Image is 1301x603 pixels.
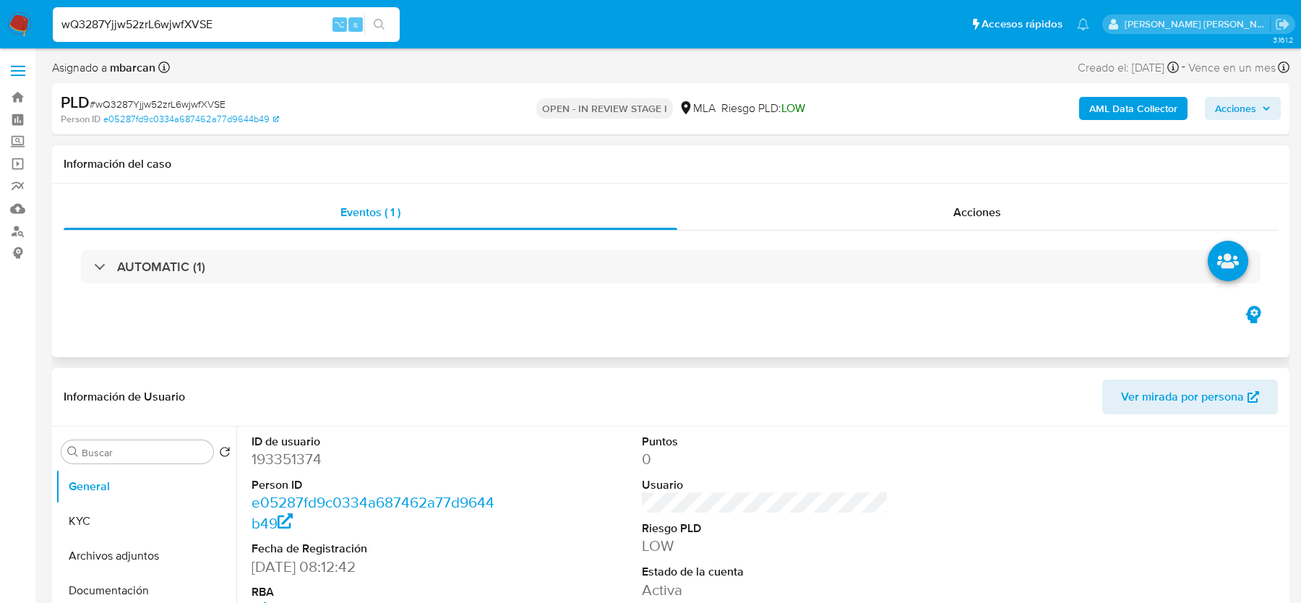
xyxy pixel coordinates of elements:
[340,204,400,221] span: Eventos ( 1 )
[82,446,207,459] input: Buscar
[90,97,226,111] span: # wQ3287Yjjw52zrL6wjwfXVSE
[1089,97,1177,120] b: AML Data Collector
[252,584,497,600] dt: RBA
[252,541,497,557] dt: Fecha de Registración
[252,477,497,493] dt: Person ID
[1215,97,1256,120] span: Acciones
[353,17,358,31] span: s
[642,536,888,556] dd: LOW
[107,59,155,76] b: mbarcan
[642,434,888,450] dt: Puntos
[52,60,155,76] span: Asignado a
[252,492,494,533] a: e05287fd9c0334a687462a77d9644b49
[67,446,79,458] button: Buscar
[81,250,1261,283] div: AUTOMATIC (1)
[56,469,236,504] button: General
[56,504,236,539] button: KYC
[1275,17,1290,32] a: Salir
[53,15,400,34] input: Buscar usuario o caso...
[1102,380,1278,414] button: Ver mirada por persona
[64,390,185,404] h1: Información de Usuario
[252,434,497,450] dt: ID de usuario
[1079,97,1188,120] button: AML Data Collector
[61,90,90,114] b: PLD
[1125,17,1271,31] p: magali.barcan@mercadolibre.com
[56,539,236,573] button: Archivos adjuntos
[1078,58,1179,77] div: Creado el: [DATE]
[982,17,1062,32] span: Accesos rápidos
[103,113,279,126] a: e05287fd9c0334a687462a77d9644b49
[1077,18,1089,30] a: Notificaciones
[219,446,231,462] button: Volver al orden por defecto
[1205,97,1281,120] button: Acciones
[642,449,888,469] dd: 0
[64,157,1278,171] h1: Información del caso
[721,100,805,116] span: Riesgo PLD:
[61,113,100,126] b: Person ID
[679,100,716,116] div: MLA
[252,449,497,469] dd: 193351374
[953,204,1001,221] span: Acciones
[642,477,888,493] dt: Usuario
[642,564,888,580] dt: Estado de la cuenta
[252,557,497,577] dd: [DATE] 08:12:42
[117,259,205,275] h3: AUTOMATIC (1)
[1182,58,1185,77] span: -
[781,100,805,116] span: LOW
[1188,60,1276,76] span: Vence en un mes
[536,98,673,119] p: OPEN - IN REVIEW STAGE I
[642,521,888,536] dt: Riesgo PLD
[364,14,394,35] button: search-icon
[642,580,888,600] dd: Activa
[1121,380,1244,414] span: Ver mirada por persona
[334,17,345,31] span: ⌥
